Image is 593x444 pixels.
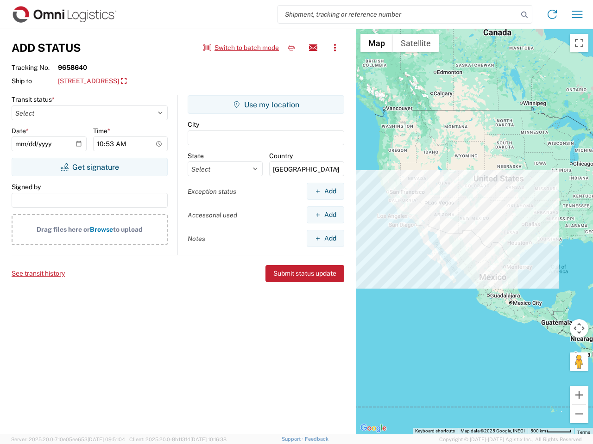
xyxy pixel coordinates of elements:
[188,120,199,129] label: City
[393,34,439,52] button: Show satellite imagery
[12,77,58,85] span: Ship to
[113,226,143,233] span: to upload
[282,436,305,442] a: Support
[307,206,344,223] button: Add
[577,430,590,435] a: Terms
[58,63,87,72] strong: 9658640
[12,41,81,55] h3: Add Status
[528,428,574,434] button: Map Scale: 500 km per 51 pixels
[570,352,588,371] button: Drag Pegman onto the map to open Street View
[307,230,344,247] button: Add
[12,63,58,72] span: Tracking No.
[265,265,344,282] button: Submit status update
[37,226,90,233] span: Drag files here or
[278,6,518,23] input: Shipment, tracking or reference number
[360,34,393,52] button: Show street map
[570,319,588,338] button: Map camera controls
[570,405,588,423] button: Zoom out
[12,127,29,135] label: Date
[12,158,168,176] button: Get signature
[188,95,344,114] button: Use my location
[12,183,41,191] label: Signed by
[188,234,205,243] label: Notes
[570,386,588,404] button: Zoom in
[12,266,65,281] button: See transit history
[530,428,546,433] span: 500 km
[88,437,125,442] span: [DATE] 09:51:04
[90,226,113,233] span: Browse
[190,437,227,442] span: [DATE] 10:16:38
[307,183,344,200] button: Add
[188,187,236,196] label: Exception status
[415,428,455,434] button: Keyboard shortcuts
[305,436,328,442] a: Feedback
[203,40,279,55] button: Switch to batch mode
[93,127,110,135] label: Time
[439,435,582,444] span: Copyright © [DATE]-[DATE] Agistix Inc., All Rights Reserved
[11,437,125,442] span: Server: 2025.20.0-710e05ee653
[570,34,588,52] button: Toggle fullscreen view
[358,422,389,434] img: Google
[461,428,525,433] span: Map data ©2025 Google, INEGI
[58,74,126,89] a: [STREET_ADDRESS]
[188,152,204,160] label: State
[12,95,55,104] label: Transit status
[188,211,237,219] label: Accessorial used
[358,422,389,434] a: Open this area in Google Maps (opens a new window)
[129,437,227,442] span: Client: 2025.20.0-8b113f4
[269,152,293,160] label: Country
